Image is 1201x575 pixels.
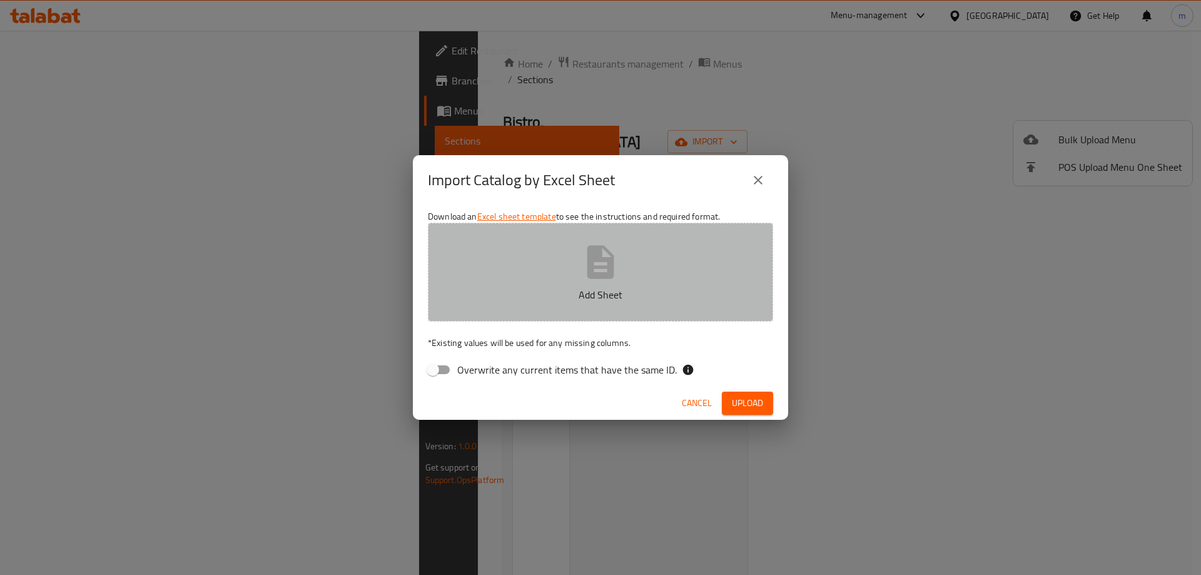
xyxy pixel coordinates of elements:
span: Cancel [682,395,712,411]
p: Existing values will be used for any missing columns. [428,337,773,349]
svg: If the overwrite option isn't selected, then the items that match an existing ID will be ignored ... [682,364,694,376]
button: Add Sheet [428,223,773,322]
button: Cancel [677,392,717,415]
p: Add Sheet [447,287,754,302]
span: Upload [732,395,763,411]
span: Overwrite any current items that have the same ID. [457,362,677,377]
a: Excel sheet template [477,208,556,225]
div: Download an to see the instructions and required format. [413,205,788,387]
button: Upload [722,392,773,415]
button: close [743,165,773,195]
h2: Import Catalog by Excel Sheet [428,170,615,190]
